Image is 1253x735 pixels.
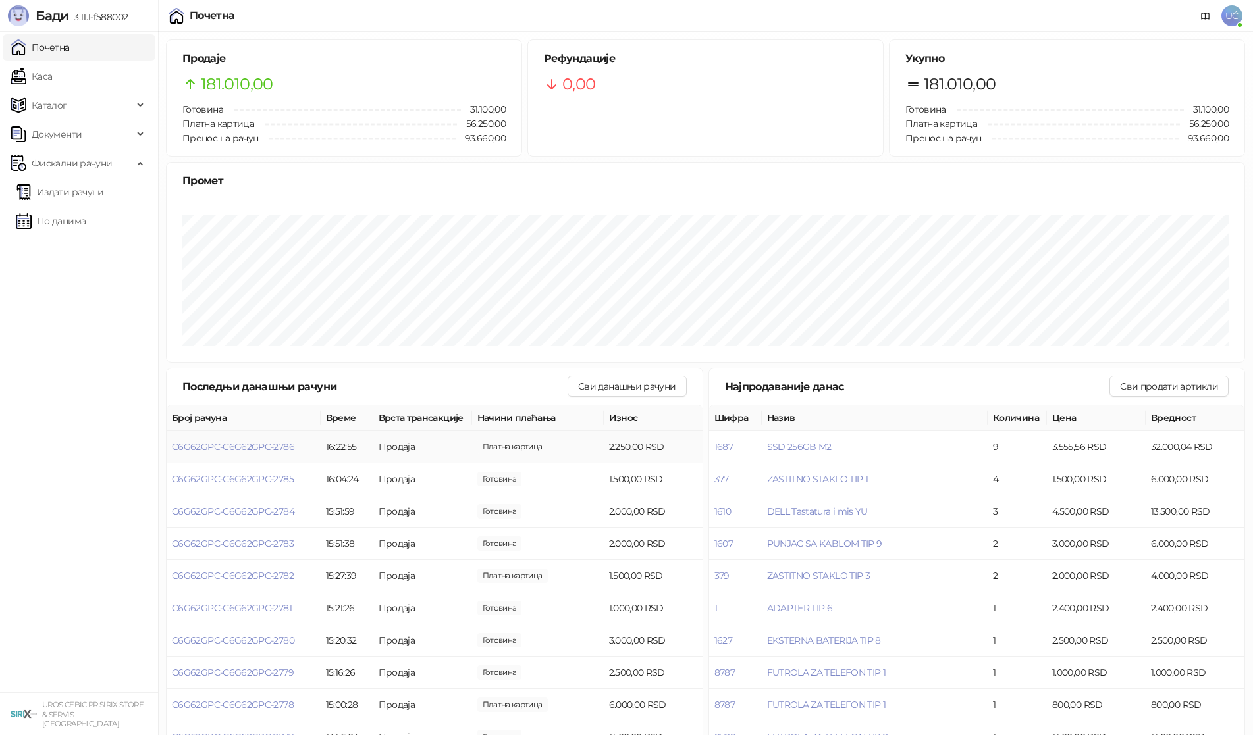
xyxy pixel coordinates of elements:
a: Издати рачуни [16,179,104,205]
div: Почетна [190,11,235,21]
h5: Продаје [182,51,506,66]
button: 1 [714,602,717,614]
th: Износ [604,405,703,431]
h5: Укупно [905,51,1229,66]
button: C6G62GPC-C6G62GPC-2778 [172,699,294,711]
span: 1.000,00 [477,601,522,615]
button: ZASTITNO STAKLO TIP 1 [767,473,868,485]
span: ZASTITNO STAKLO TIP 3 [767,570,870,582]
span: Каталог [32,92,67,118]
button: 1610 [714,505,731,517]
th: Број рачуна [167,405,321,431]
td: 2.000,00 RSD [604,528,703,560]
button: 377 [714,473,729,485]
td: 1.000,00 RSD [1146,657,1244,689]
td: 800,00 RSD [1146,689,1244,721]
th: Врста трансакције [373,405,472,431]
td: 4.500,00 RSD [1047,495,1146,528]
td: 2.500,00 RSD [604,657,703,689]
td: 6.000,00 RSD [1146,463,1244,495]
button: 8787 [714,699,735,711]
td: 1 [988,592,1047,624]
span: 2.250,00 [477,440,548,454]
img: Logo [8,5,29,26]
td: 1.500,00 RSD [1047,463,1146,495]
td: 2.500,00 RSD [1146,624,1244,657]
button: C6G62GPC-C6G62GPC-2782 [172,570,294,582]
td: 3 [988,495,1047,528]
button: C6G62GPC-C6G62GPC-2783 [172,538,294,549]
td: Продаја [373,495,472,528]
td: 1.000,00 RSD [604,592,703,624]
button: C6G62GPC-C6G62GPC-2779 [172,667,294,678]
img: 64x64-companyLogo-cb9a1907-c9b0-4601-bb5e-5084e694c383.png [11,701,37,727]
button: C6G62GPC-C6G62GPC-2784 [172,505,294,517]
td: 6.000,00 RSD [604,689,703,721]
button: 1607 [714,538,733,549]
td: 1 [988,689,1047,721]
th: Начини плаћања [472,405,604,431]
td: 2.000,00 RSD [1047,560,1146,592]
a: Почетна [11,34,70,61]
button: DELL Tastatura i mis YU [767,505,868,517]
td: Продаја [373,463,472,495]
span: 3.11.1-f588002 [68,11,128,23]
td: 16:22:55 [321,431,373,463]
td: 15:16:26 [321,657,373,689]
td: 15:20:32 [321,624,373,657]
td: 2 [988,560,1047,592]
span: FUTROLA ZA TELEFON TIP 1 [767,667,886,678]
span: Платна картица [905,118,977,130]
td: 1 [988,624,1047,657]
span: 6.000,00 [477,697,548,712]
small: UROS CEBIC PR SIRIX STORE & SERVIS [GEOGRAPHIC_DATA] [42,700,144,728]
span: 3.000,00 [477,633,522,647]
span: Платна картица [182,118,254,130]
td: 2 [988,528,1047,560]
td: 3.000,00 RSD [1047,528,1146,560]
td: 6.000,00 RSD [1146,528,1244,560]
span: 31.100,00 [1184,102,1229,116]
td: 800,00 RSD [1047,689,1146,721]
button: ADAPTER TIP 6 [767,602,833,614]
td: 32.000,04 RSD [1146,431,1244,463]
td: 1.500,00 RSD [604,463,703,495]
span: 1.500,00 [477,472,522,486]
td: Продаја [373,431,472,463]
span: 1.500,00 [477,569,548,583]
button: C6G62GPC-C6G62GPC-2780 [172,634,294,646]
td: Продаја [373,560,472,592]
td: 15:00:28 [321,689,373,721]
span: Бади [36,8,68,24]
span: C6G62GPC-C6G62GPC-2786 [172,441,294,453]
button: 379 [714,570,730,582]
td: Продаја [373,528,472,560]
span: 2.000,00 [477,536,522,551]
td: 15:51:38 [321,528,373,560]
span: 2.000,00 [477,504,522,519]
button: SSD 256GB M2 [767,441,832,453]
span: 181.010,00 [201,72,273,97]
div: Последњи данашњи рачуни [182,378,568,395]
span: C6G62GPC-C6G62GPC-2781 [172,602,292,614]
div: Промет [182,172,1229,189]
td: 16:04:24 [321,463,373,495]
td: 2.500,00 RSD [1047,624,1146,657]
td: 2.250,00 RSD [604,431,703,463]
td: 3.000,00 RSD [604,624,703,657]
td: Продаја [373,689,472,721]
a: По данима [16,208,86,234]
td: 4.000,00 RSD [1146,560,1244,592]
h5: Рефундације [544,51,867,66]
span: Готовина [182,103,223,115]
